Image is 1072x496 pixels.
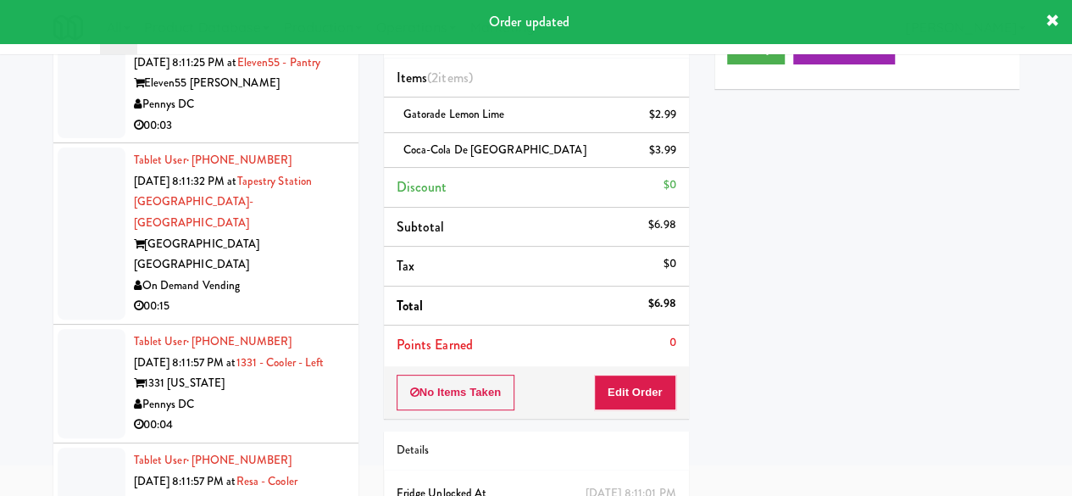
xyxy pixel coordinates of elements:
[134,415,346,436] div: 00:04
[649,140,676,161] div: $3.99
[134,94,346,115] div: Pennys DC
[397,375,515,410] button: No Items Taken
[53,325,358,443] li: Tablet User· [PHONE_NUMBER][DATE] 8:11:57 PM at1331 - Cooler - Left1331 [US_STATE]Pennys DC00:04
[236,354,325,371] a: 1331 - Cooler - Left
[403,142,586,158] span: Coca-Cola de [GEOGRAPHIC_DATA]
[53,143,358,325] li: Tablet User· [PHONE_NUMBER][DATE] 8:11:32 PM atTapestry Station [GEOGRAPHIC_DATA]-[GEOGRAPHIC_DAT...
[134,152,292,168] a: Tablet User· [PHONE_NUMBER]
[438,68,469,87] ng-pluralize: items
[186,152,292,168] span: · [PHONE_NUMBER]
[649,104,676,125] div: $2.99
[53,25,358,143] li: Tablet User· [PHONE_NUMBER][DATE] 8:11:25 PM atEleven55 - PantryEleven55 [PERSON_NAME]Pennys DC00:03
[134,354,236,371] span: [DATE] 8:11:57 PM at
[489,12,569,31] span: Order updated
[134,473,236,489] span: [DATE] 8:11:57 PM at
[134,452,292,468] a: Tablet User· [PHONE_NUMBER]
[186,452,292,468] span: · [PHONE_NUMBER]
[134,276,346,297] div: On Demand Vending
[134,333,292,349] a: Tablet User· [PHONE_NUMBER]
[648,293,676,315] div: $6.98
[403,106,505,122] span: Gatorade Lemon Lime
[134,115,346,137] div: 00:03
[134,394,346,415] div: Pennys DC
[397,440,676,461] div: Details
[397,217,445,237] span: Subtotal
[594,375,676,410] button: Edit Order
[134,373,346,394] div: 1331 [US_STATE]
[427,68,473,87] span: (2 )
[648,215,676,236] div: $6.98
[134,73,346,94] div: Eleven55 [PERSON_NAME]
[134,234,346,276] div: [GEOGRAPHIC_DATA] [GEOGRAPHIC_DATA]
[237,54,321,70] a: Eleven55 - Pantry
[669,332,675,354] div: 0
[134,296,346,317] div: 00:15
[663,254,675,275] div: $0
[134,54,237,70] span: [DATE] 8:11:25 PM at
[134,173,237,189] span: [DATE] 8:11:32 PM at
[397,177,447,197] span: Discount
[236,473,297,489] a: Resa - Cooler
[186,333,292,349] span: · [PHONE_NUMBER]
[397,296,424,315] span: Total
[397,68,473,87] span: Items
[397,335,473,354] span: Points Earned
[134,173,313,231] a: Tapestry Station [GEOGRAPHIC_DATA]-[GEOGRAPHIC_DATA]
[663,175,675,196] div: $0
[397,256,414,276] span: Tax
